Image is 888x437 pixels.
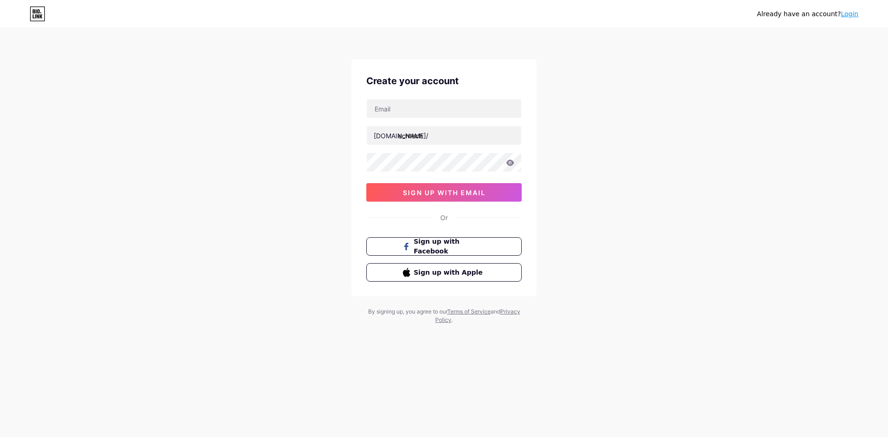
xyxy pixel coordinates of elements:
a: Terms of Service [447,308,491,315]
a: Login [841,10,858,18]
span: Sign up with Apple [414,268,486,277]
div: [DOMAIN_NAME]/ [374,131,428,141]
span: sign up with email [403,189,486,197]
button: Sign up with Facebook [366,237,522,256]
button: sign up with email [366,183,522,202]
div: Already have an account? [757,9,858,19]
div: Create your account [366,74,522,88]
input: Email [367,99,521,118]
span: Sign up with Facebook [414,237,486,256]
button: Sign up with Apple [366,263,522,282]
input: username [367,126,521,145]
div: By signing up, you agree to our and . [365,308,523,324]
div: Or [440,213,448,222]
